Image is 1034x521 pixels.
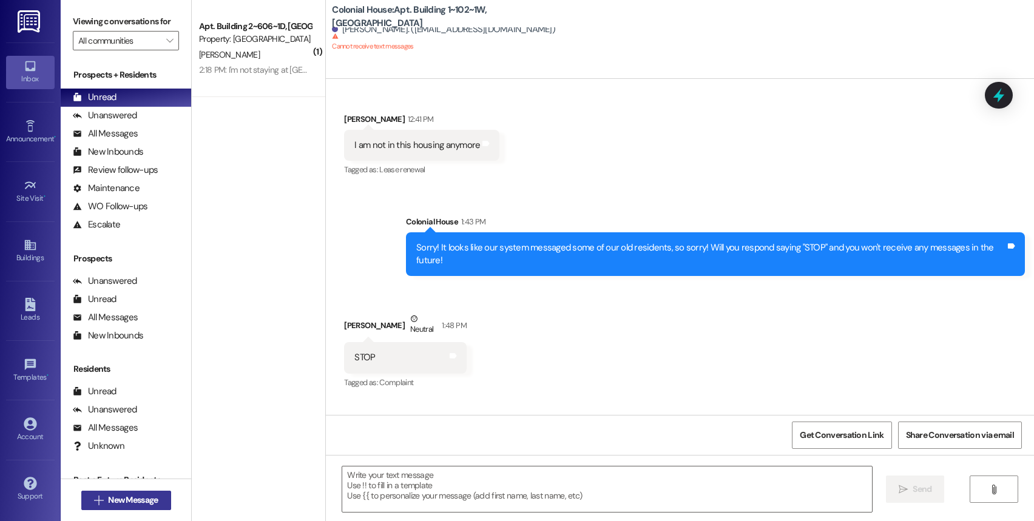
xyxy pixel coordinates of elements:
div: Unanswered [73,109,137,122]
div: Apt. Building 2~606~1D, [GEOGRAPHIC_DATA] [199,20,311,33]
div: [PERSON_NAME] [344,312,466,342]
button: Share Conversation via email [898,422,1022,449]
div: STOP [354,351,375,364]
div: Colonial House [406,215,1025,232]
span: Complaint [379,377,413,388]
span: Lease renewal [379,164,425,175]
div: Tagged as: [344,161,499,178]
a: Support [6,473,55,506]
a: Templates • [6,354,55,387]
div: Unanswered [73,403,137,416]
button: Send [886,476,945,503]
span: • [44,192,46,201]
a: Buildings [6,235,55,267]
span: New Message [108,494,158,506]
div: I am not in this housing anymore [354,139,480,152]
img: ResiDesk Logo [18,10,42,33]
div: Unanswered [73,275,137,287]
div: Unread [73,385,117,398]
label: Viewing conversations for [73,12,179,31]
div: 1:43 PM [458,215,485,228]
div: All Messages [73,311,138,324]
div: New Inbounds [73,146,143,158]
div: Maintenance [73,182,140,195]
i:  [989,485,998,494]
a: Leads [6,294,55,327]
span: • [54,133,56,141]
div: Prospects [61,252,191,265]
button: Get Conversation Link [792,422,891,449]
i:  [899,485,908,494]
span: Get Conversation Link [800,429,884,442]
sup: Cannot receive text messages [332,33,413,50]
span: • [47,371,49,380]
div: Review follow-ups [73,164,158,176]
button: New Message [81,491,171,510]
div: Neutral [408,312,436,338]
div: Unread [73,91,117,104]
a: Inbox [6,56,55,89]
div: Tagged as: [344,374,466,391]
div: 1:48 PM [439,319,466,332]
div: All Messages [73,422,138,434]
span: [PERSON_NAME] [199,49,260,60]
div: New Inbounds [73,329,143,342]
div: All Messages [73,127,138,140]
span: Share Conversation via email [906,429,1014,442]
div: Past + Future Residents [61,474,191,486]
i:  [94,496,103,505]
input: All communities [78,31,160,50]
div: WO Follow-ups [73,200,147,213]
div: Prospects + Residents [61,69,191,81]
div: Unknown [73,440,124,452]
div: Escalate [73,218,120,231]
a: Site Visit • [6,175,55,208]
div: [PERSON_NAME] [344,113,499,130]
div: [PERSON_NAME]. ([EMAIL_ADDRESS][DOMAIN_NAME]) [332,23,555,36]
a: Account [6,414,55,446]
span: Send [913,483,931,496]
div: Unread [73,293,117,306]
div: 2:18 PM: I'm not staying at [GEOGRAPHIC_DATA] for fall semester I just want to double check that ... [199,64,618,75]
div: 12:41 PM [405,113,434,126]
b: Colonial House: Apt. Building 1~102~1W, [GEOGRAPHIC_DATA] [332,4,575,30]
div: Residents [61,363,191,375]
div: Sorry! It looks like our system messaged some of our old residents, so sorry! Will you respond sa... [416,241,1005,267]
i:  [166,36,173,45]
div: Property: [GEOGRAPHIC_DATA] [199,33,311,45]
